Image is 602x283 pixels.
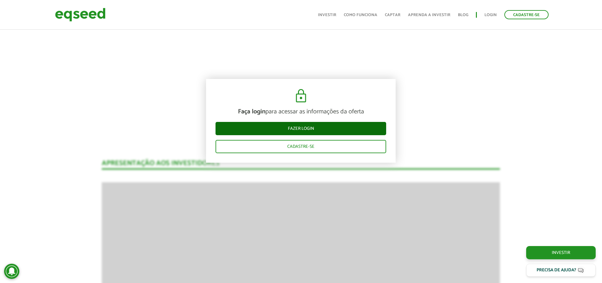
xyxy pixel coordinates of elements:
a: Blog [458,13,468,17]
a: Captar [385,13,400,17]
p: para acessar as informações da oferta [216,108,386,116]
a: Cadastre-se [504,10,549,19]
a: Como funciona [344,13,377,17]
a: Investir [318,13,336,17]
img: EqSeed [55,6,106,23]
a: Aprenda a investir [408,13,450,17]
a: Login [484,13,497,17]
strong: Faça login [238,106,265,117]
a: Fazer login [216,122,386,135]
img: cadeado.svg [293,88,309,104]
a: Investir [526,246,596,259]
a: Cadastre-se [216,140,386,153]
